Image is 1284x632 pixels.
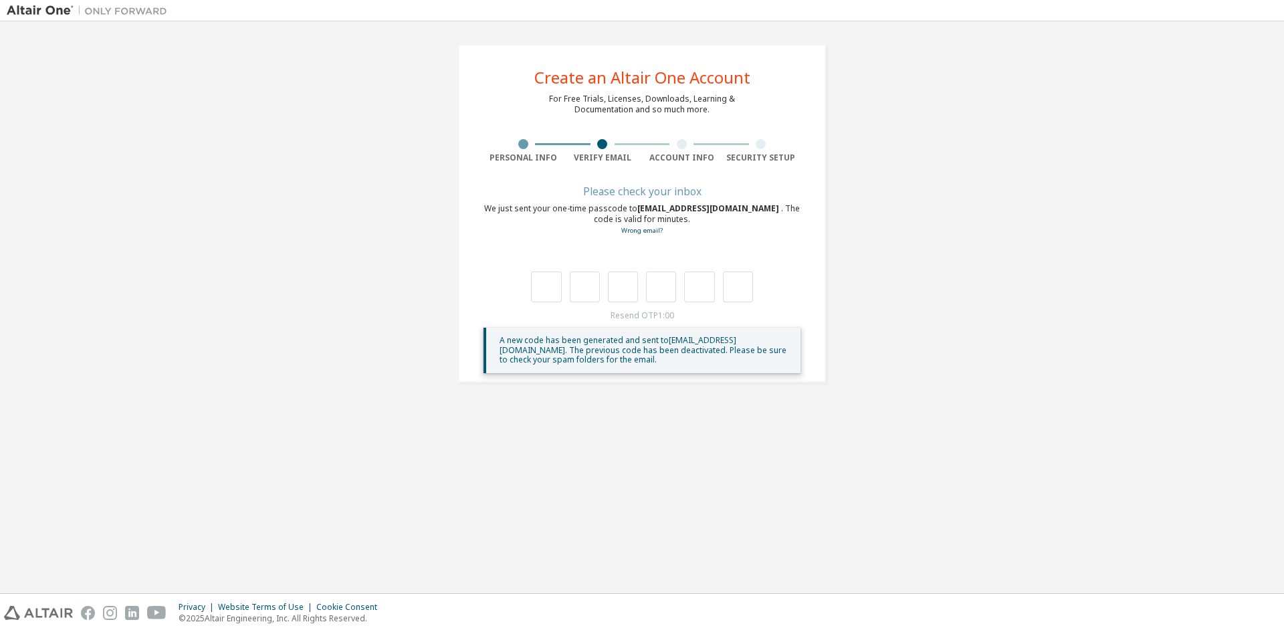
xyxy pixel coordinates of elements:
span: A new code has been generated and sent to [EMAIL_ADDRESS][DOMAIN_NAME] . The previous code has be... [500,334,786,365]
img: linkedin.svg [125,606,139,620]
div: Privacy [179,602,218,613]
div: Account Info [642,152,722,163]
div: Cookie Consent [316,602,385,613]
img: altair_logo.svg [4,606,73,620]
div: For Free Trials, Licenses, Downloads, Learning & Documentation and so much more. [549,94,735,115]
div: Verify Email [563,152,643,163]
a: Go back to the registration form [621,226,663,235]
img: Altair One [7,4,174,17]
p: © 2025 Altair Engineering, Inc. All Rights Reserved. [179,613,385,624]
img: facebook.svg [81,606,95,620]
div: Security Setup [722,152,801,163]
div: Personal Info [484,152,563,163]
div: Please check your inbox [484,187,800,195]
span: [EMAIL_ADDRESS][DOMAIN_NAME] [637,203,781,214]
div: Website Terms of Use [218,602,316,613]
img: youtube.svg [147,606,167,620]
div: We just sent your one-time passcode to . The code is valid for minutes. [484,203,800,236]
img: instagram.svg [103,606,117,620]
div: Create an Altair One Account [534,70,750,86]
